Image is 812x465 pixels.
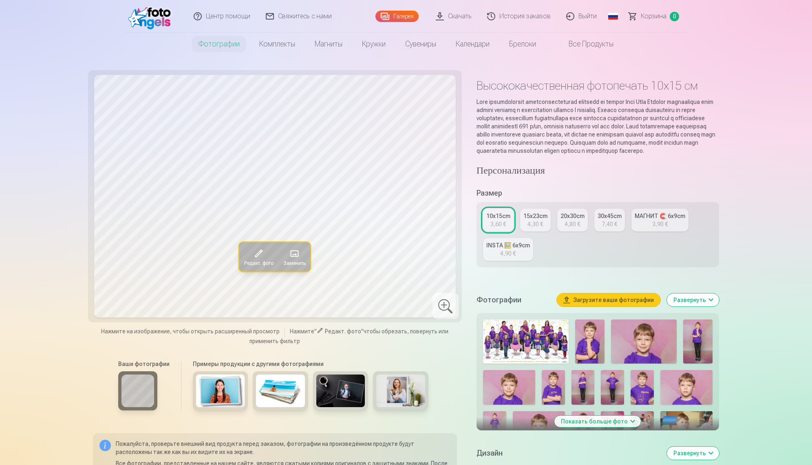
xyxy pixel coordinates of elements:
[598,212,622,220] div: 30x45cm
[278,242,311,271] button: Заменить
[314,328,317,335] span: "
[190,360,432,368] h6: Примеры продукции с другими фотографиями
[101,327,280,335] span: Нажмите на изображение, чтобы открыть расширенный просмотр
[477,187,719,199] h5: Размер
[352,33,395,55] a: Кружки
[305,33,352,55] a: Магниты
[670,12,679,21] span: 0
[635,212,685,220] div: МАГНИТ 🧲 6x9cm
[520,209,551,231] a: 15x23cm4,30 €
[375,11,419,22] a: Галерея
[667,447,719,460] button: Развернуть
[239,242,278,271] button: Редакт. фото
[523,212,547,220] div: 15x23cm
[546,33,623,55] a: Все продукты
[116,440,450,456] p: Пожалуйста, проверьте внешний вид продукта перед заказом, фотографии на произведённом продукте бу...
[486,212,510,220] div: 10x15cm
[499,33,546,55] a: Брелоки
[667,293,719,306] button: Развернуть
[249,33,305,55] a: Комплекты
[490,220,506,228] div: 3,60 €
[244,260,274,267] span: Редакт. фото
[477,78,719,93] h1: Высококачественная фотопечать 10x15 см
[527,220,543,228] div: 4,30 €
[477,447,660,459] h5: Дизайн
[602,220,617,228] div: 7,40 €
[557,293,660,306] button: Загрузите ваши фотографии
[557,209,588,231] a: 20x30cm4,80 €
[361,328,364,335] span: "
[325,328,361,335] span: Редакт. фото
[290,328,314,335] span: Нажмите
[118,360,170,368] h6: Ваши фотографии
[395,33,446,55] a: Сувениры
[652,220,668,228] div: 3,90 €
[554,416,641,427] button: Показать больше фото
[477,165,719,178] h4: Персонализация
[128,3,175,29] img: /fa5
[446,33,499,55] a: Календари
[594,209,625,231] a: 30x45cm7,40 €
[565,220,580,228] div: 4,80 €
[641,11,666,21] span: Корзина
[560,212,585,220] div: 20x30cm
[486,241,530,249] div: INSTA 🖼️ 6x9cm
[477,98,719,155] p: Lore ipsumdolorsit ametconsecteturad elitsedd ei tempor Inci Utla Etdolor magnaaliqua enim admini...
[477,294,550,306] h5: Фотографии
[189,33,249,55] a: Фотографии
[283,260,306,267] span: Заменить
[483,209,514,231] a: 10x15cm3,60 €
[500,249,516,258] div: 4,90 €
[483,238,533,261] a: INSTA 🖼️ 6x9cm4,90 €
[631,209,688,231] a: МАГНИТ 🧲 6x9cm3,90 €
